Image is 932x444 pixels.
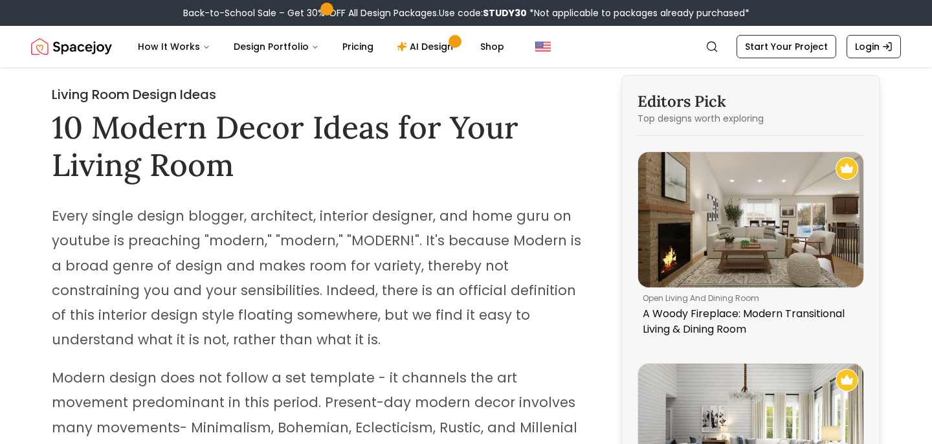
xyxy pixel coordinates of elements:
[332,34,384,60] a: Pricing
[52,85,588,104] h2: Living Room Design Ideas
[847,35,901,58] a: Login
[643,293,854,304] p: open living and dining room
[638,91,864,112] h3: Editors Pick
[483,6,527,19] b: STUDY30
[31,34,112,60] a: Spacejoy
[223,34,329,60] button: Design Portfolio
[527,6,749,19] span: *Not applicable to packages already purchased*
[31,34,112,60] img: Spacejoy Logo
[737,35,836,58] a: Start Your Project
[31,26,901,67] nav: Global
[52,206,581,349] span: Every single design blogger, architect, interior designer, and home guru on youtube is preaching ...
[470,34,515,60] a: Shop
[836,157,858,180] img: Recommended Spacejoy Design - A Woody Fireplace: Modern Transitional Living & Dining Room
[128,34,221,60] button: How It Works
[836,369,858,392] img: Recommended Spacejoy Design - Bright Modern Coastal Living Room
[638,112,864,125] p: Top designs worth exploring
[386,34,467,60] a: AI Design
[439,6,527,19] span: Use code:
[643,306,854,337] p: A Woody Fireplace: Modern Transitional Living & Dining Room
[183,6,749,19] div: Back-to-School Sale – Get 30% OFF All Design Packages.
[128,34,515,60] nav: Main
[52,109,588,183] h1: 10 Modern Decor Ideas for Your Living Room
[535,39,551,54] img: United States
[638,151,864,342] a: A Woody Fireplace: Modern Transitional Living & Dining RoomRecommended Spacejoy Design - A Woody ...
[638,152,863,287] img: A Woody Fireplace: Modern Transitional Living & Dining Room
